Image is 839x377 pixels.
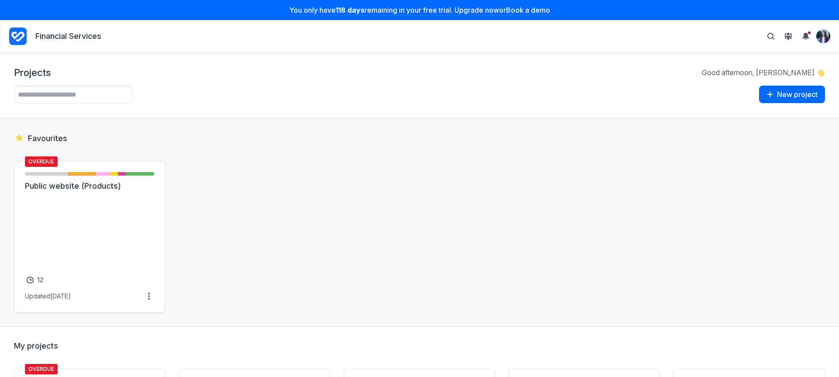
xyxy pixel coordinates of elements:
[764,29,778,43] button: Toggle search bar
[781,29,795,43] button: View People & Groups
[759,86,825,104] a: New project
[336,6,364,14] strong: 118 days
[816,29,830,43] summary: View profile menu
[799,29,816,43] summary: View Notifications
[25,181,154,191] a: Public website (Products)
[25,292,71,300] div: Updated [DATE]
[35,31,101,42] p: Financial Services
[25,275,45,285] a: 12
[759,86,825,103] button: New project
[14,341,825,351] h2: My projects
[9,26,27,47] a: Project Dashboard
[14,66,51,79] h1: Projects
[5,5,834,15] p: You only have remaining in your free trial. Upgrade now or Book a demo
[25,364,58,374] span: Overdue
[14,132,825,144] h2: Favourites
[816,29,830,43] img: Your avatar
[25,156,58,167] span: Overdue
[702,68,825,77] p: Good afternoon, [PERSON_NAME] 👋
